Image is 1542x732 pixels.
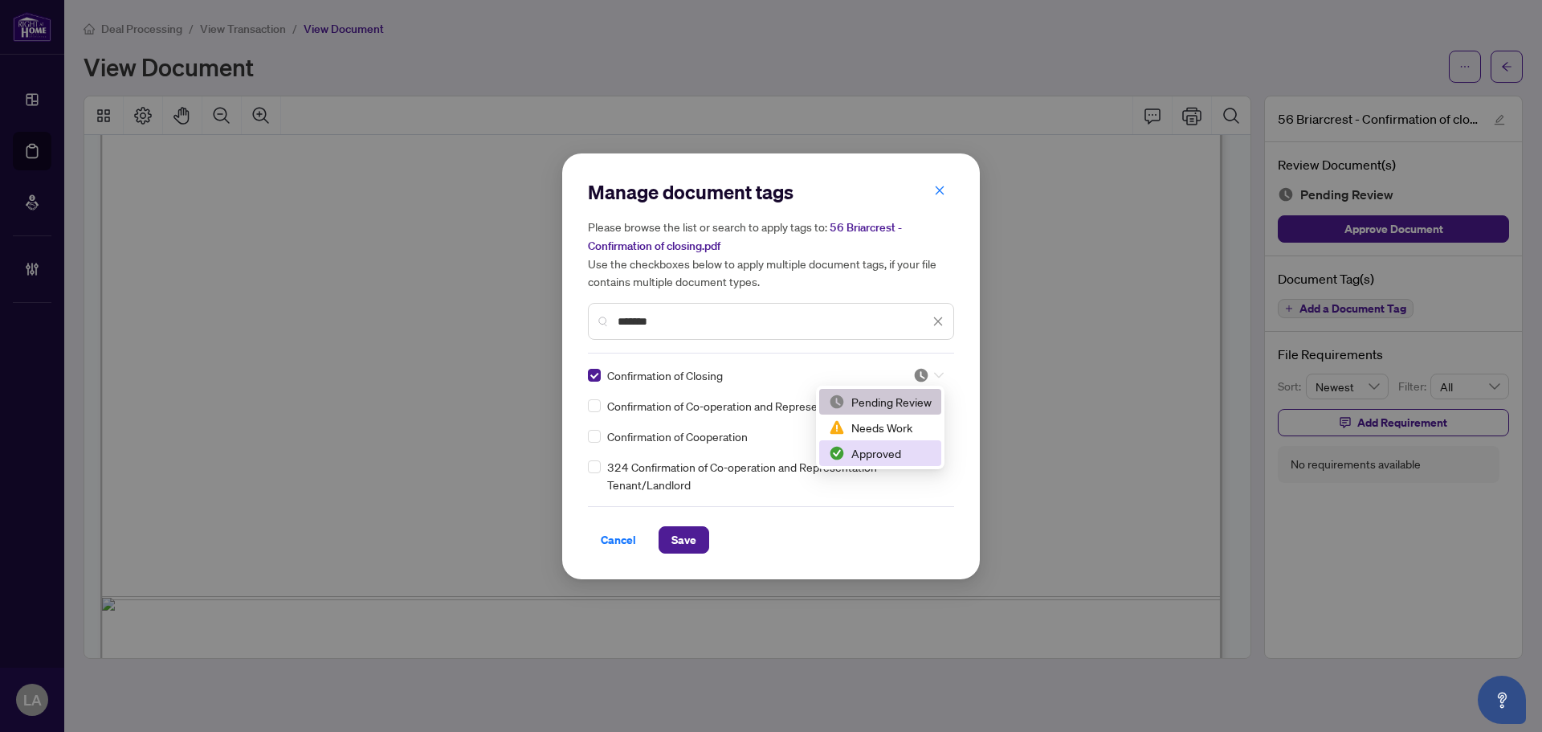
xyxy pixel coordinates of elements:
button: Save [659,526,709,554]
div: Approved [819,440,941,466]
span: 324 Confirmation of Co-operation and Representation - Tenant/Landlord [607,458,944,493]
img: status [829,419,845,436]
h5: Please browse the list or search to apply tags to: Use the checkboxes below to apply multiple doc... [588,218,954,290]
img: status [829,394,845,410]
span: Confirmation of Co-operation and Representation—Buyer/Seller [607,397,926,415]
span: Confirmation of Closing [607,366,723,384]
div: Needs Work [819,415,941,440]
button: Open asap [1478,676,1526,724]
span: Confirmation of Cooperation [607,427,748,445]
span: Cancel [601,527,636,553]
div: Approved [829,444,932,462]
span: Pending Review [913,367,944,383]
span: Save [671,527,696,553]
span: close [934,185,945,196]
img: status [913,367,929,383]
button: Cancel [588,526,649,554]
div: Pending Review [829,393,932,411]
img: status [829,445,845,461]
div: Pending Review [819,389,941,415]
div: Needs Work [829,419,932,436]
span: close [932,316,944,327]
span: 56 Briarcrest - Confirmation of closing.pdf [588,220,902,253]
h2: Manage document tags [588,179,954,205]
